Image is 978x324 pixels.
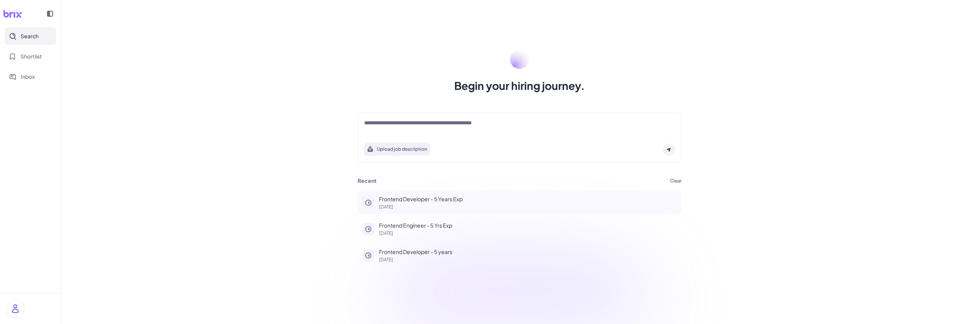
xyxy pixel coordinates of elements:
h1: Begin your hiring journey. [454,78,585,93]
p: Frontend Developer - 5 years [379,248,677,256]
span: Inbox [21,73,35,81]
span: Search [21,32,39,40]
button: Search [5,28,56,45]
img: user_logo.png [6,300,24,317]
button: Frontend Developer - 5 Years Exp[DATE] [358,190,682,214]
p: Frontend Developer - 5 Years Exp [379,195,677,203]
p: [DATE] [379,257,677,262]
span: Shortlist [21,52,42,60]
button: Inbox [5,68,56,85]
p: [DATE] [379,205,677,209]
button: Clear [670,179,682,183]
p: Frontend Engineer - 5 Yrs Exp [379,221,677,230]
button: Search using job description [364,143,430,156]
button: Shortlist [5,48,56,65]
button: Frontend Engineer - 5 Yrs Exp[DATE] [358,217,682,240]
button: Frontend Developer - 5 years[DATE] [358,243,682,267]
h3: Recent [358,177,377,184]
p: [DATE] [379,231,677,236]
